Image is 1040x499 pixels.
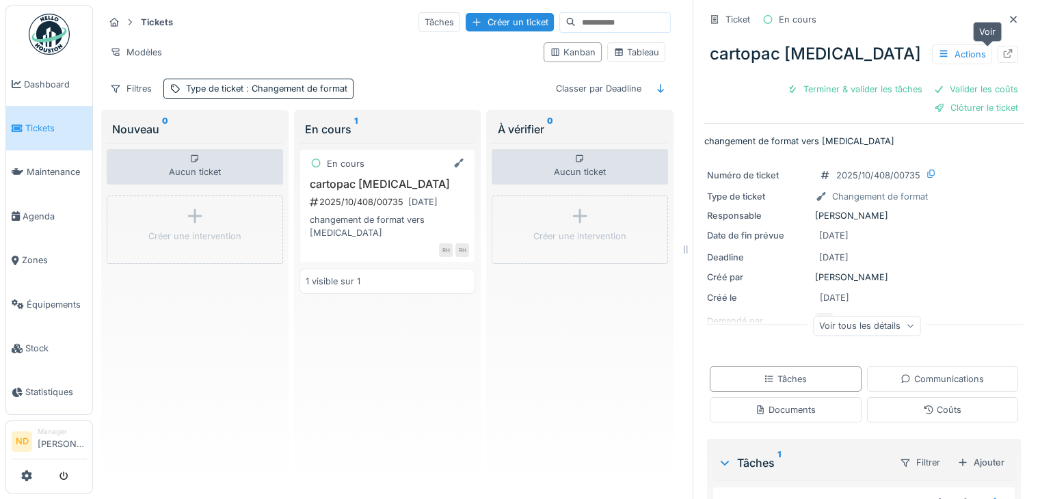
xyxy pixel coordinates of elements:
[107,149,283,185] div: Aucun ticket
[306,275,360,288] div: 1 visible sur 1
[707,190,810,203] div: Type de ticket
[12,427,87,459] a: ND Manager[PERSON_NAME]
[820,291,849,304] div: [DATE]
[25,122,87,135] span: Tickets
[952,453,1010,472] div: Ajouter
[25,342,87,355] span: Stock
[782,80,928,98] div: Terminer & valider les tâches
[6,194,92,238] a: Agenda
[704,135,1024,148] p: changement de format vers [MEDICAL_DATA]
[932,44,992,64] div: Actions
[901,373,984,386] div: Communications
[6,239,92,282] a: Zones
[6,370,92,414] a: Statistiques
[243,83,347,94] span: : Changement de format
[104,42,168,62] div: Modèles
[613,46,659,59] div: Tableau
[6,282,92,326] a: Équipements
[104,79,158,98] div: Filtres
[546,121,552,137] sup: 0
[819,251,849,264] div: [DATE]
[306,213,470,239] div: changement de format vers [MEDICAL_DATA]
[466,13,554,31] div: Créer un ticket
[27,298,87,311] span: Équipements
[928,80,1024,98] div: Valider les coûts
[186,82,347,95] div: Type de ticket
[162,121,168,137] sup: 0
[707,209,810,222] div: Responsable
[704,36,1024,72] div: cartopac [MEDICAL_DATA]
[832,190,928,203] div: Changement de format
[6,62,92,106] a: Dashboard
[550,46,596,59] div: Kanban
[707,271,1021,284] div: [PERSON_NAME]
[308,193,470,211] div: 2025/10/408/00735
[27,165,87,178] span: Maintenance
[813,316,920,336] div: Voir tous les détails
[725,13,750,26] div: Ticket
[148,230,241,243] div: Créer une intervention
[929,98,1024,117] div: Clôturer le ticket
[38,427,87,456] li: [PERSON_NAME]
[707,209,1021,222] div: [PERSON_NAME]
[777,455,781,471] sup: 1
[497,121,663,137] div: À vérifier
[6,150,92,194] a: Maintenance
[707,229,810,242] div: Date de fin prévue
[354,121,358,137] sup: 1
[306,178,470,191] h3: cartopac [MEDICAL_DATA]
[707,271,810,284] div: Créé par
[707,291,810,304] div: Créé le
[25,386,87,399] span: Statistiques
[533,230,626,243] div: Créer une intervention
[779,13,816,26] div: En cours
[6,106,92,150] a: Tickets
[23,210,87,223] span: Agenda
[455,243,469,257] div: RH
[973,22,1002,42] div: Voir
[24,78,87,91] span: Dashboard
[819,229,849,242] div: [DATE]
[718,455,888,471] div: Tâches
[764,373,807,386] div: Tâches
[112,121,278,137] div: Nouveau
[492,149,668,185] div: Aucun ticket
[29,14,70,55] img: Badge_color-CXgf-gQk.svg
[418,12,460,32] div: Tâches
[836,169,920,182] div: 2025/10/408/00735
[408,195,438,208] div: [DATE]
[707,169,810,182] div: Numéro de ticket
[327,157,364,170] div: En cours
[707,251,810,264] div: Deadline
[12,431,32,452] li: ND
[22,254,87,267] span: Zones
[894,453,946,472] div: Filtrer
[135,16,178,29] strong: Tickets
[755,403,816,416] div: Documents
[6,326,92,370] a: Stock
[38,427,87,437] div: Manager
[305,121,470,137] div: En cours
[550,79,648,98] div: Classer par Deadline
[439,243,453,257] div: RH
[923,403,961,416] div: Coûts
